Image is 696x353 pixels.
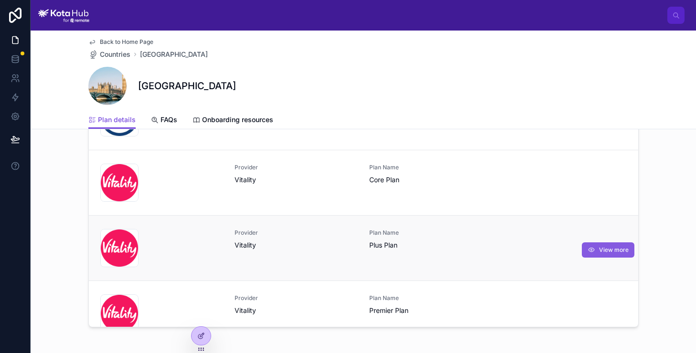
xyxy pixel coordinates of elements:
span: Plan Name [369,164,493,171]
a: FAQs [151,111,177,130]
a: [GEOGRAPHIC_DATA] [140,50,208,59]
span: Countries [100,50,130,59]
span: Vitality [235,175,358,185]
span: Onboarding resources [202,115,273,125]
button: View more [582,242,634,258]
span: Core Plan [369,175,493,185]
span: Provider [235,294,358,302]
span: Back to Home Page [100,38,153,46]
span: Premier Plan [369,306,493,315]
a: Countries [88,50,130,59]
a: Back to Home Page [88,38,153,46]
span: Vitality [235,240,358,250]
div: scrollable content [97,13,667,17]
a: ProviderVitalityPlan NameCore Plan [89,150,638,215]
span: Provider [235,229,358,237]
a: ProviderVitalityPlan NamePremier Plan [89,280,638,346]
span: Plan Name [369,294,493,302]
span: Vitality [235,306,358,315]
img: App logo [38,8,89,23]
span: Plus Plan [369,240,493,250]
span: Provider [235,164,358,171]
a: ProviderVitalityPlan NamePlus PlanView more [89,215,638,280]
span: Plan Name [369,229,493,237]
span: View more [599,246,629,254]
a: Plan details [88,111,136,129]
a: Onboarding resources [193,111,273,130]
span: FAQs [161,115,177,125]
span: Plan details [98,115,136,125]
h1: [GEOGRAPHIC_DATA] [138,79,236,93]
